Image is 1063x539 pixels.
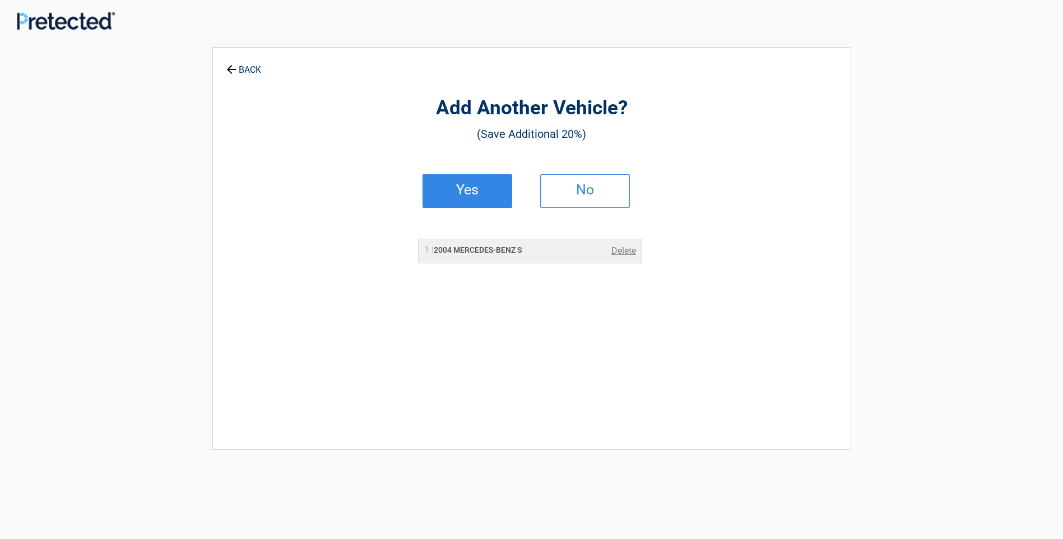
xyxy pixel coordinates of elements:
[275,124,789,143] h3: (Save Additional 20%)
[424,244,434,255] span: 1 |
[552,186,618,194] h2: No
[424,244,522,256] h2: 2004 MERCEDES-BENZ S
[17,12,115,30] img: Main Logo
[611,244,636,258] a: Delete
[275,95,789,122] h2: Add Another Vehicle?
[224,55,263,75] a: BACK
[434,186,500,194] h2: Yes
